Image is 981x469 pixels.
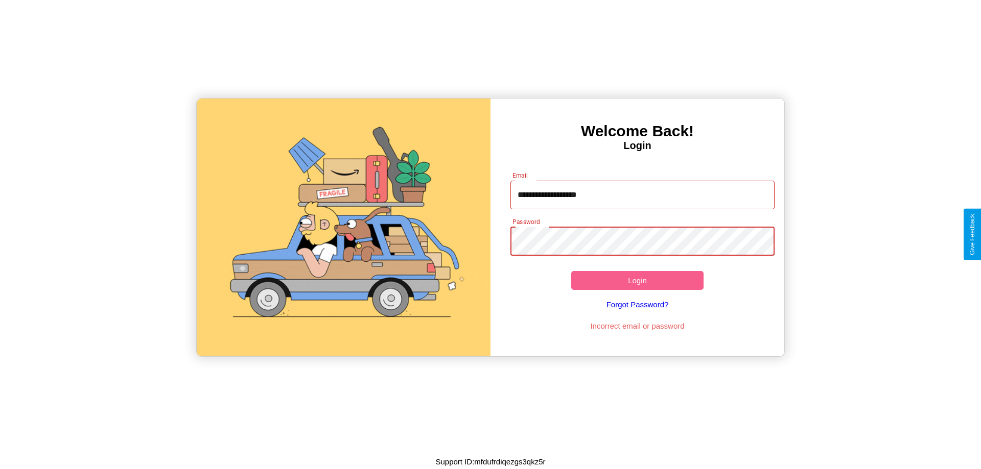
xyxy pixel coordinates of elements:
[571,271,704,290] button: Login
[505,319,770,333] p: Incorrect email or password
[512,171,528,180] label: Email
[969,214,976,255] div: Give Feedback
[491,122,784,140] h3: Welcome Back!
[505,290,770,319] a: Forgot Password?
[512,217,540,226] label: Password
[435,455,545,468] p: Support ID: mfdufrdiqezgs3qkz5r
[197,98,491,356] img: gif
[491,140,784,152] h4: Login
